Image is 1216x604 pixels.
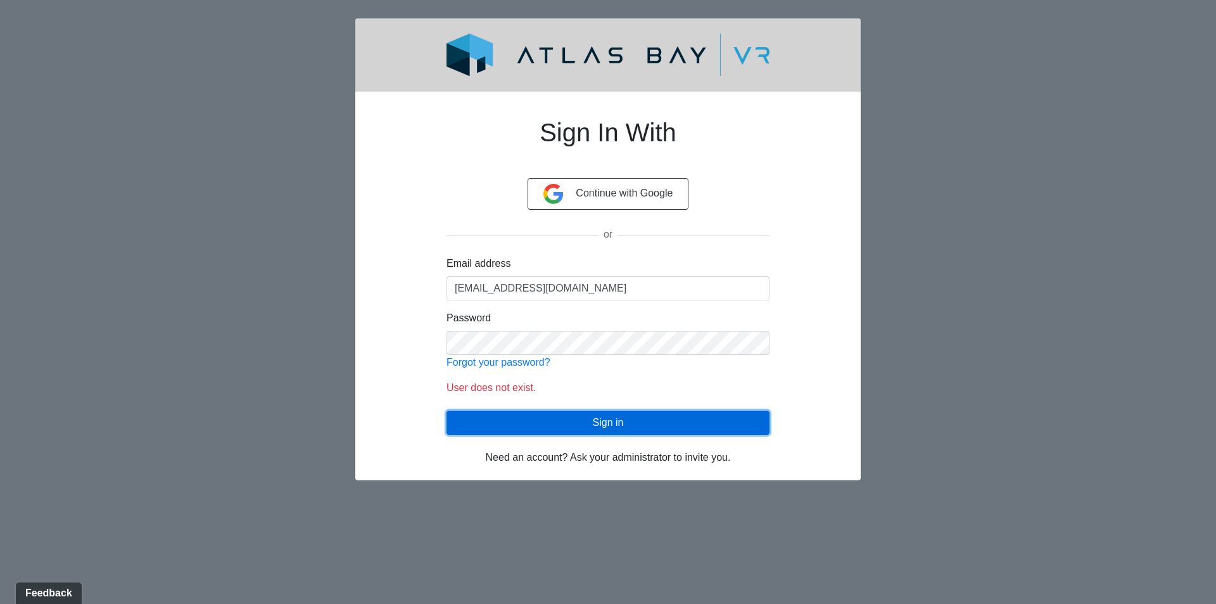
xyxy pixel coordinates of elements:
button: Continue with Google [528,178,689,210]
h1: Sign In With [446,102,769,178]
a: Forgot your password? [446,357,550,368]
span: Need an account? Ask your administrator to invite you. [486,452,731,463]
span: or [598,229,617,240]
button: Sign in [446,411,769,435]
label: Password [446,311,491,326]
p: User does not exist. [446,380,769,395]
label: Email address [446,256,510,271]
img: logo [416,34,800,76]
input: Enter email [446,276,769,300]
iframe: Ybug feedback widget [9,579,84,604]
span: Continue with Google [576,188,673,198]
